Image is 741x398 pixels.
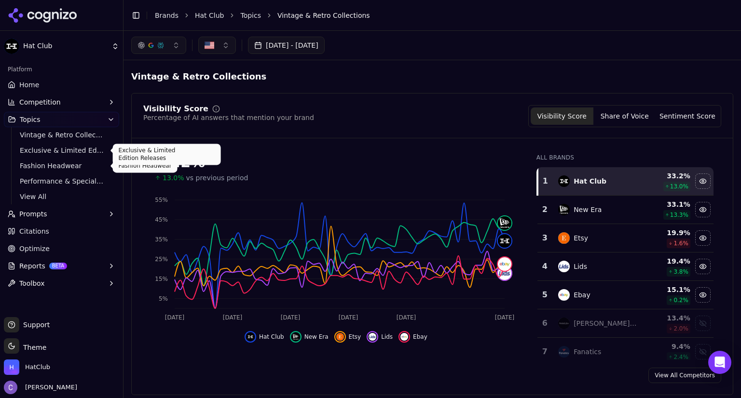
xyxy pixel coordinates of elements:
[670,211,688,219] span: 13.3 %
[4,381,17,394] img: Chris Hayes
[20,130,104,140] span: Vintage & Retro Collections
[21,383,77,392] span: [PERSON_NAME]
[155,216,168,223] tspan: 45%
[240,11,261,20] a: Topics
[558,204,570,215] img: new era
[4,276,119,291] button: Toolbox
[645,171,690,181] div: 33.2 %
[673,296,688,304] span: 0.2 %
[4,62,119,77] div: Platform
[131,68,284,85] span: Vintage & Retro Collections
[20,115,41,124] span: Topics
[537,338,714,366] tr: 7fanaticsFanatics9.4%2.4%Show fanatics data
[155,236,168,243] tspan: 35%
[537,309,714,338] tr: 6mitchell & ness[PERSON_NAME] & [PERSON_NAME]13.4%2.0%Show mitchell & ness data
[155,11,714,20] nav: breadcrumb
[4,224,119,239] a: Citations
[20,192,104,201] span: View All
[131,70,266,83] span: Vintage & Retro Collections
[574,318,638,328] div: [PERSON_NAME] & [PERSON_NAME]
[19,244,50,253] span: Optimize
[248,37,325,54] button: [DATE] - [DATE]
[4,77,119,93] a: Home
[16,144,108,157] a: Exclusive & Limited Edition Releases
[4,258,119,274] button: ReportsBETA
[498,216,511,230] img: new era
[292,333,300,341] img: new era
[4,94,119,110] button: Competition
[645,313,690,323] div: 13.4 %
[195,11,224,20] a: Hat Club
[205,40,214,50] img: United States
[398,331,427,343] button: Hide ebay data
[537,167,714,196] tr: 1hat clubHat Club33.2%13.0%Hide hat club data
[695,316,711,331] button: Show mitchell & ness data
[541,232,549,244] div: 3
[558,289,570,301] img: ebay
[574,290,590,300] div: Ebay
[537,252,714,281] tr: 4lidsLids19.4%3.8%Hide lids data
[645,342,690,351] div: 9.4 %
[645,256,690,266] div: 19.4 %
[673,325,688,332] span: 2.0 %
[673,353,688,361] span: 2.4 %
[4,359,50,375] button: Open organization switcher
[593,107,656,125] button: Share of Voice
[4,359,19,375] img: HatClub
[645,285,690,294] div: 15.1 %
[673,239,688,247] span: 1.6 %
[19,279,45,288] span: Toolbox
[245,331,284,343] button: Hide hat club data
[673,268,688,276] span: 3.8 %
[19,320,50,330] span: Support
[695,344,711,359] button: Show fanatics data
[400,333,408,341] img: ebay
[23,42,108,51] span: Hat Club
[367,331,393,343] button: Hide lids data
[541,261,549,272] div: 4
[281,314,301,321] tspan: [DATE]
[574,176,606,186] div: Hat Club
[574,233,588,243] div: Etsy
[537,196,714,224] tr: 2new eraNew Era33.1%13.3%Hide new era data
[155,276,168,282] tspan: 15%
[304,333,329,341] span: New Era
[4,241,119,256] a: Optimize
[19,209,47,219] span: Prompts
[498,266,511,280] img: lids
[541,289,549,301] div: 5
[163,173,184,183] span: 13.0%
[670,183,688,190] span: 13.0 %
[19,80,39,90] span: Home
[656,107,719,125] button: Sentiment Score
[155,12,178,19] a: Brands
[4,381,77,394] button: Open user button
[349,333,361,341] span: Etsy
[542,175,549,187] div: 1
[19,261,45,271] span: Reports
[155,197,168,203] tspan: 55%
[19,97,61,107] span: Competition
[574,347,601,357] div: Fanatics
[16,128,108,142] a: Vintage & Retro Collections
[155,154,517,171] div: 33.2%
[49,263,67,269] span: BETA
[541,318,549,329] div: 6
[537,281,714,309] tr: 5ebayEbay15.1%0.2%Hide ebay data
[574,205,602,214] div: New Era
[397,314,416,321] tspan: [DATE]
[558,175,570,187] img: hat club
[558,318,570,329] img: mitchell & ness
[20,146,104,155] span: Exclusive & Limited Edition Releases
[541,204,549,215] div: 2
[336,333,344,341] img: etsy
[143,105,208,113] div: Visibility Score
[25,363,50,371] span: HatClub
[19,226,49,236] span: Citations
[20,176,104,186] span: Performance & Specialty Headwear
[186,173,248,183] span: vs previous period
[277,11,370,20] span: Vintage & Retro Collections
[495,314,515,321] tspan: [DATE]
[558,261,570,272] img: lids
[413,333,427,341] span: Ebay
